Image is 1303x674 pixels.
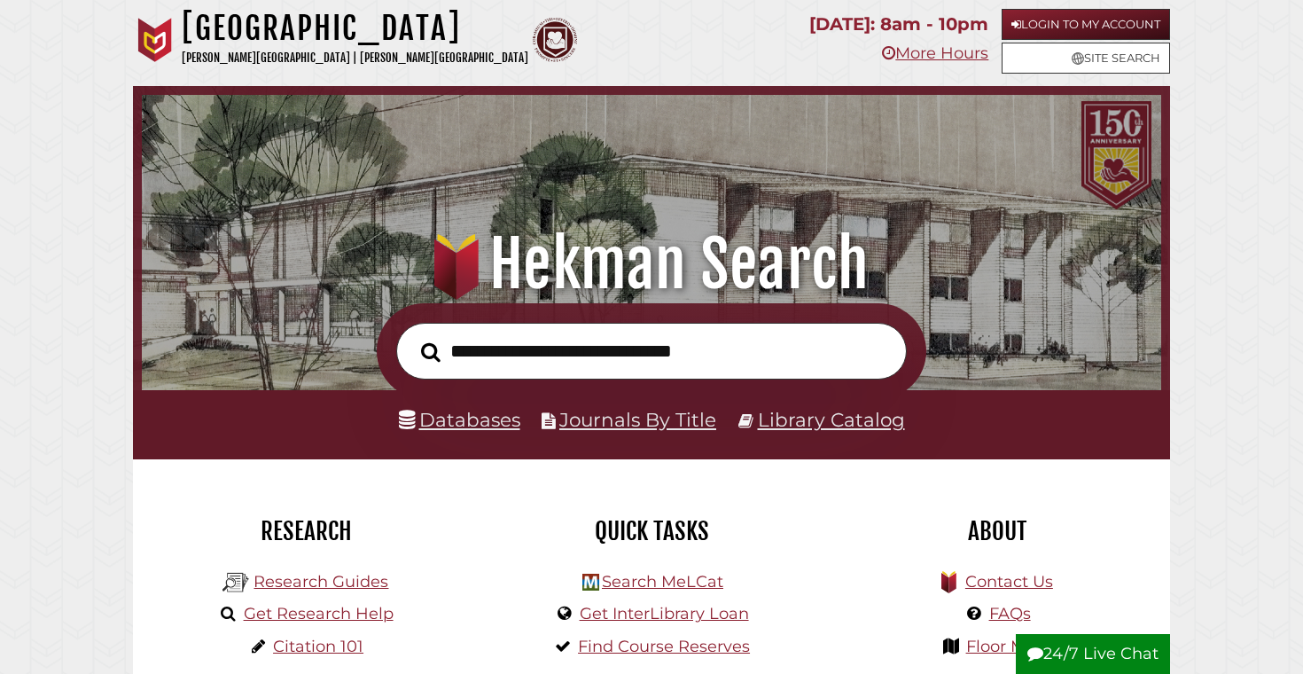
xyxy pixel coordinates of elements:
[254,572,388,592] a: Research Guides
[412,337,449,367] button: Search
[882,43,988,63] a: More Hours
[146,516,465,546] h2: Research
[182,48,528,68] p: [PERSON_NAME][GEOGRAPHIC_DATA] | [PERSON_NAME][GEOGRAPHIC_DATA]
[222,569,249,596] img: Hekman Library Logo
[966,637,1054,656] a: Floor Maps
[182,9,528,48] h1: [GEOGRAPHIC_DATA]
[989,604,1031,623] a: FAQs
[965,572,1053,592] a: Contact Us
[399,408,520,431] a: Databases
[578,637,750,656] a: Find Course Reserves
[421,341,441,363] i: Search
[161,225,1142,303] h1: Hekman Search
[758,408,905,431] a: Library Catalog
[602,572,723,592] a: Search MeLCat
[838,516,1157,546] h2: About
[133,18,177,62] img: Calvin University
[1002,43,1170,74] a: Site Search
[1002,9,1170,40] a: Login to My Account
[582,574,599,591] img: Hekman Library Logo
[809,9,988,40] p: [DATE]: 8am - 10pm
[580,604,749,623] a: Get InterLibrary Loan
[533,18,577,62] img: Calvin Theological Seminary
[244,604,394,623] a: Get Research Help
[273,637,363,656] a: Citation 101
[559,408,716,431] a: Journals By Title
[492,516,811,546] h2: Quick Tasks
